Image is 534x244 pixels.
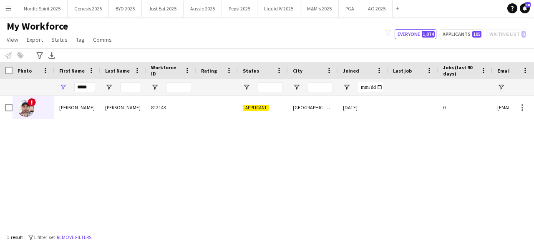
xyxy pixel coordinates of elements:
[47,50,57,60] app-action-btn: Export XLSX
[74,82,95,92] input: First Name Filter Input
[243,83,250,91] button: Open Filter Menu
[28,98,36,106] span: !
[120,82,141,92] input: Last Name Filter Input
[520,3,530,13] a: 18
[35,50,45,60] app-action-btn: Advanced filters
[343,68,359,74] span: Joined
[293,83,300,91] button: Open Filter Menu
[68,0,109,17] button: Genesis 2025
[55,233,93,242] button: Remove filters
[151,64,181,77] span: Workforce ID
[243,68,259,74] span: Status
[525,2,531,8] span: 18
[3,34,22,45] a: View
[51,36,68,43] span: Status
[76,36,85,43] span: Tag
[33,234,55,240] span: 1 filter set
[105,68,130,74] span: Last Name
[142,0,184,17] button: Just Eat 2025
[343,83,350,91] button: Open Filter Menu
[166,82,191,92] input: Workforce ID Filter Input
[358,82,383,92] input: Joined Filter Input
[90,34,115,45] a: Comms
[440,29,483,39] button: Applicants105
[472,31,481,38] span: 105
[18,100,34,117] img: Subhadeep Das Gupta
[288,96,338,119] div: [GEOGRAPHIC_DATA]
[293,68,302,74] span: City
[17,0,68,17] button: Nordic Spirit 2025
[151,83,159,91] button: Open Filter Menu
[222,0,257,17] button: Pepsi 2025
[184,0,222,17] button: Aussie 2025
[100,96,146,119] div: [PERSON_NAME]
[59,68,85,74] span: First Name
[497,83,505,91] button: Open Filter Menu
[243,105,269,111] span: Applicant
[438,96,492,119] div: 0
[338,96,388,119] div: [DATE]
[7,36,18,43] span: View
[257,0,300,17] button: Liquid IV 2025
[339,0,361,17] button: PGA
[7,20,68,33] span: My Workforce
[18,68,32,74] span: Photo
[27,36,43,43] span: Export
[73,34,88,45] a: Tag
[393,68,412,74] span: Last job
[395,29,436,39] button: Everyone1,074
[308,82,333,92] input: City Filter Input
[146,96,196,119] div: 812143
[48,34,71,45] a: Status
[109,0,142,17] button: BYD 2025
[258,82,283,92] input: Status Filter Input
[422,31,435,38] span: 1,074
[201,68,217,74] span: Rating
[23,34,46,45] a: Export
[443,64,477,77] span: Jobs (last 90 days)
[93,36,112,43] span: Comms
[497,68,511,74] span: Email
[105,83,113,91] button: Open Filter Menu
[54,96,100,119] div: [PERSON_NAME]
[300,0,339,17] button: M&M's 2025
[59,83,67,91] button: Open Filter Menu
[361,0,393,17] button: AO 2025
